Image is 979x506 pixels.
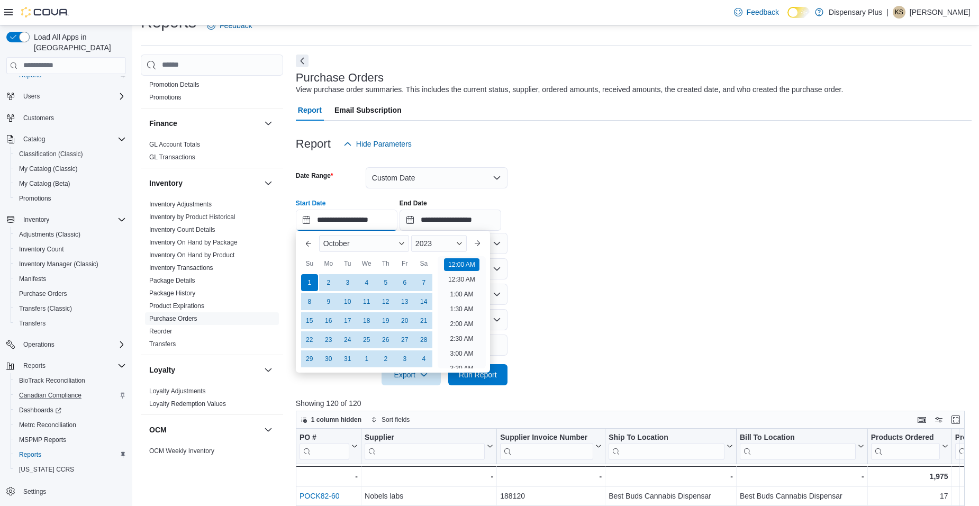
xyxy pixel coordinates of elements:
[15,448,126,461] span: Reports
[15,228,85,241] a: Adjustments (Classic)
[320,255,337,272] div: Mo
[366,167,507,188] button: Custom Date
[300,492,339,500] a: POCK82-60
[15,258,126,270] span: Inventory Manager (Classic)
[446,288,477,301] li: 1:00 AM
[320,293,337,310] div: day-9
[415,239,432,248] span: 2023
[149,447,214,455] span: OCM Weekly Inventory
[19,245,64,254] span: Inventory Count
[11,272,130,286] button: Manifests
[301,293,318,310] div: day-8
[910,6,971,19] p: [PERSON_NAME]
[493,315,501,324] button: Open list of options
[19,319,46,328] span: Transfers
[377,293,394,310] div: day-12
[23,135,45,143] span: Catalog
[871,432,939,459] div: Products Ordered
[871,432,939,442] div: Products Ordered
[11,257,130,272] button: Inventory Manager (Classic)
[149,93,182,102] span: Promotions
[339,255,356,272] div: Tu
[220,20,252,31] span: Feedback
[365,470,493,483] div: -
[2,358,130,373] button: Reports
[609,432,733,459] button: Ship To Location
[11,462,130,477] button: [US_STATE] CCRS
[871,432,948,459] button: Products Ordered
[15,463,78,476] a: [US_STATE] CCRS
[15,404,66,417] a: Dashboards
[15,419,80,431] a: Metrc Reconciliation
[11,403,130,418] a: Dashboards
[296,71,384,84] h3: Purchase Orders
[415,331,432,348] div: day-28
[334,100,402,121] span: Email Subscription
[262,177,275,189] button: Inventory
[19,230,80,239] span: Adjustments (Classic)
[396,255,413,272] div: Fr
[149,251,234,259] span: Inventory On Hand by Product
[15,374,89,387] a: BioTrack Reconciliation
[320,274,337,291] div: day-2
[377,255,394,272] div: Th
[609,432,724,442] div: Ship To Location
[149,277,195,284] a: Package Details
[11,147,130,161] button: Classification (Classic)
[19,213,53,226] button: Inventory
[730,2,783,23] a: Feedback
[19,150,83,158] span: Classification (Classic)
[19,260,98,268] span: Inventory Manager (Classic)
[444,258,479,271] li: 12:00 AM
[23,92,40,101] span: Users
[15,148,126,160] span: Classification (Classic)
[149,387,206,395] a: Loyalty Adjustments
[377,331,394,348] div: day-26
[415,274,432,291] div: day-7
[15,433,70,446] a: MSPMP Reports
[15,228,126,241] span: Adjustments (Classic)
[19,111,126,124] span: Customers
[356,139,412,149] span: Hide Parameters
[15,389,126,402] span: Canadian Compliance
[15,463,126,476] span: Washington CCRS
[415,293,432,310] div: day-14
[15,317,50,330] a: Transfers
[500,490,602,502] div: 188120
[149,118,177,129] h3: Finance
[15,162,82,175] a: My Catalog (Classic)
[448,364,507,385] button: Run Report
[396,312,413,329] div: day-20
[262,117,275,130] button: Finance
[296,398,972,409] p: Showing 120 of 120
[415,350,432,367] div: day-4
[301,255,318,272] div: Su
[149,213,235,221] a: Inventory by Product Historical
[23,487,46,496] span: Settings
[358,255,375,272] div: We
[262,364,275,376] button: Loyalty
[300,273,433,368] div: October, 2023
[19,485,50,498] a: Settings
[396,274,413,291] div: day-6
[296,199,326,207] label: Start Date
[19,194,51,203] span: Promotions
[19,165,78,173] span: My Catalog (Classic)
[149,264,213,272] a: Inventory Transactions
[149,178,183,188] h3: Inventory
[19,406,61,414] span: Dashboards
[358,293,375,310] div: day-11
[149,81,200,88] a: Promotion Details
[446,303,477,315] li: 1:30 AM
[323,239,350,248] span: October
[365,490,493,502] div: Nobels labs
[2,132,130,147] button: Catalog
[149,178,260,188] button: Inventory
[400,199,427,207] label: End Date
[15,287,71,300] a: Purchase Orders
[296,138,331,150] h3: Report
[19,359,50,372] button: Reports
[23,362,46,370] span: Reports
